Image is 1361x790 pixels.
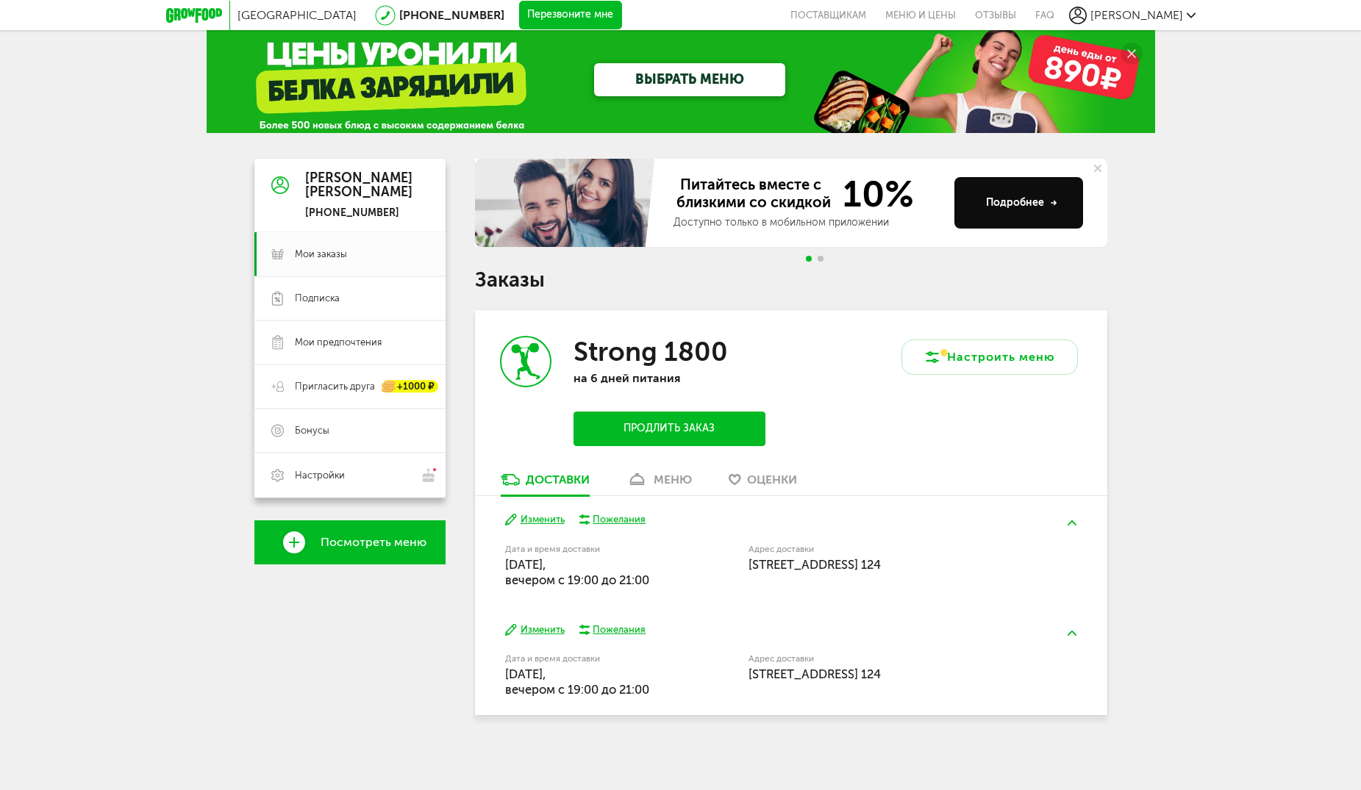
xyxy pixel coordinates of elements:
[305,207,412,220] div: [PHONE_NUMBER]
[321,536,426,549] span: Посмотреть меню
[574,336,728,367] h3: Strong 1800
[579,513,646,526] button: Пожелания
[749,557,881,572] span: [STREET_ADDRESS] 124
[399,8,504,22] a: [PHONE_NUMBER]
[505,557,649,587] span: [DATE], вечером c 19:00 до 21:00
[674,215,943,230] div: Доступно только в мобильном приложении
[593,623,646,636] div: Пожелания
[295,336,382,349] span: Мои предпочтения
[295,469,345,482] span: Настройки
[749,545,1023,553] label: Адрес доставки
[1068,631,1076,636] img: arrow-up-green.5eb5f82.svg
[901,340,1078,375] button: Настроить меню
[1068,520,1076,525] img: arrow-up-green.5eb5f82.svg
[475,159,659,247] img: family-banner.579af9d.jpg
[237,8,357,22] span: [GEOGRAPHIC_DATA]
[654,473,692,486] div: меню
[254,320,446,365] a: Мои предпочтения
[986,195,1057,210] div: Подробнее
[493,472,597,495] a: Доставки
[574,412,765,446] button: Продлить заказ
[619,472,699,495] a: меню
[295,424,329,437] span: Бонусы
[505,513,565,527] button: Изменить
[254,365,446,409] a: Пригласить друга +1000 ₽
[526,473,590,486] div: Доставки
[505,667,649,697] span: [DATE], вечером c 19:00 до 21:00
[254,409,446,453] a: Бонусы
[721,472,804,495] a: Оценки
[834,176,914,212] span: 10%
[254,232,446,276] a: Мои заказы
[475,270,1107,290] h1: Заказы
[254,276,446,320] a: Подписка
[579,623,646,636] button: Пожелания
[505,655,674,663] label: Дата и время доставки
[747,473,797,486] span: Оценки
[254,520,446,564] a: Посмотреть меню
[749,667,881,681] span: [STREET_ADDRESS] 124
[674,176,834,212] span: Питайтесь вместе с близкими со скидкой
[1090,8,1183,22] span: [PERSON_NAME]
[594,63,785,96] a: ВЫБРАТЬ МЕНЮ
[382,381,438,393] div: +1000 ₽
[505,545,674,553] label: Дата и время доставки
[295,380,375,393] span: Пригласить друга
[574,371,765,385] p: на 6 дней питания
[295,292,340,305] span: Подписка
[295,248,347,261] span: Мои заказы
[254,453,446,498] a: Настройки
[749,655,1023,663] label: Адрес доставки
[519,1,622,30] button: Перезвоните мне
[818,256,824,262] span: Go to slide 2
[954,177,1083,229] button: Подробнее
[305,171,412,201] div: [PERSON_NAME] [PERSON_NAME]
[806,256,812,262] span: Go to slide 1
[593,513,646,526] div: Пожелания
[505,623,565,637] button: Изменить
